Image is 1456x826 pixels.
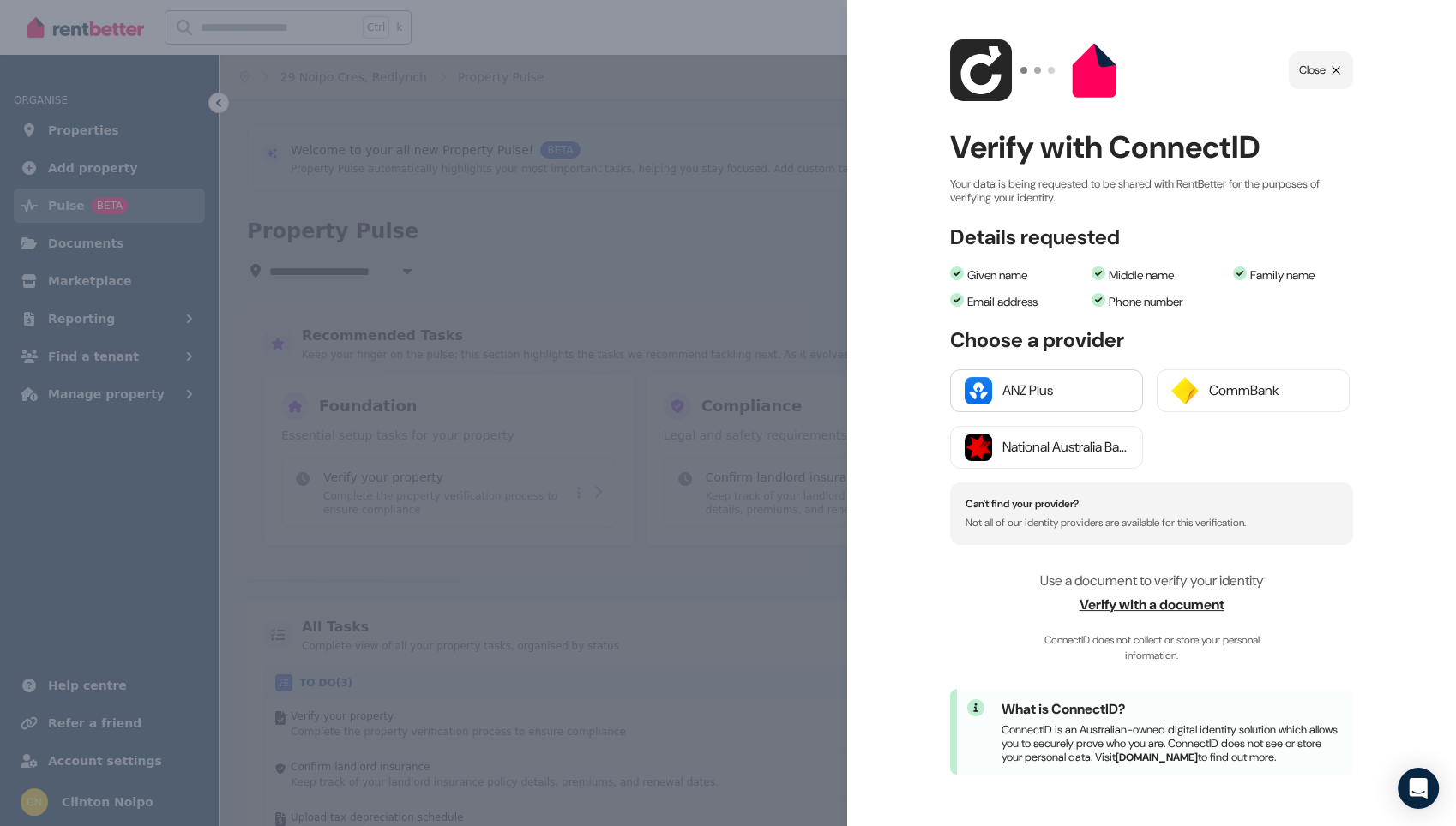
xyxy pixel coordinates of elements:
div: ANZ Plus [1002,380,1128,401]
h3: Details requested [950,225,1120,249]
li: Middle name [1092,266,1224,284]
div: Open Intercom Messenger [1398,768,1439,809]
img: RP logo [1063,39,1125,101]
li: Given name [950,266,1083,284]
p: Your data is being requested to be shared with RentBetter for the purposes of verifying your iden... [950,177,1353,205]
span: Close [1299,62,1326,79]
h2: What is ConnectID? [1002,699,1343,720]
h3: Choose a provider [950,328,1353,352]
span: Verify with a document [950,595,1353,615]
button: ANZ Plus [950,369,1143,412]
span: Use a document to verify your identity [1040,572,1264,590]
div: CommBank [1209,380,1335,401]
li: Phone number [1092,293,1224,311]
li: Email address [950,293,1083,311]
a: [DOMAIN_NAME] [1116,751,1198,764]
h4: Can't find your provider? [966,498,1338,510]
h2: Verify with ConnectID [950,124,1353,171]
span: ConnectID does not collect or store your personal information. [1023,632,1280,663]
p: ConnectID is an Australian-owned digital identity solution which allows you to securely prove who... [1002,723,1343,764]
button: National Australia Bank [950,426,1143,469]
li: Family name [1233,266,1366,284]
div: National Australia Bank [1002,437,1128,458]
button: CommBank [1157,369,1350,412]
button: Close popup [1289,51,1353,89]
p: Not all of our identity providers are available for this verification. [966,517,1338,529]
